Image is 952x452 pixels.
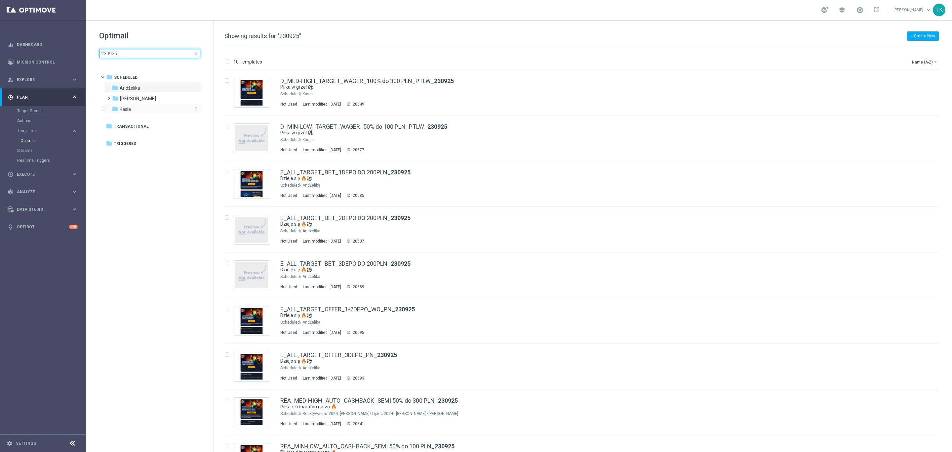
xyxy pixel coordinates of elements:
div: Last modified: [DATE] [300,421,344,427]
i: folder [112,95,119,102]
div: Press SPACE to select this row. [218,344,951,389]
img: noPreview.jpg [235,125,268,151]
div: Streams [17,146,85,156]
a: Dzieje się 🔥⚽ [280,175,895,182]
img: noPreview.jpg [235,217,268,243]
i: folder [106,140,112,147]
i: settings [7,440,13,446]
div: Piłka w grze! ⚽ [280,84,910,90]
a: Dzieje się 🔥⚽ [280,221,895,227]
i: track_changes [8,189,14,195]
div: Last modified: [DATE] [300,284,344,290]
div: 20677 [353,147,364,153]
div: Last modified: [DATE] [300,147,344,153]
a: Dzieje się 🔥⚽ [280,267,895,273]
i: keyboard_arrow_right [71,171,78,177]
div: Dzieje się 🔥⚽ [280,175,910,182]
div: Press SPACE to select this row. [218,207,951,252]
i: arrow_drop_down [933,59,938,65]
button: track_changes Analyze keyboard_arrow_right [7,189,78,195]
div: Optibot [8,218,78,236]
div: Last modified: [DATE] [300,376,344,381]
img: 20649.jpeg [235,80,268,106]
a: E_ALL_TARGET_BET_1DEPO DO 200PLN_230925 [280,169,411,175]
div: Dzieje się 🔥⚽ [280,358,910,364]
button: Data Studio keyboard_arrow_right [7,207,78,212]
a: REA_MED-HIGH_AUTO_CASHBACK_SEMI 50% do 300 PLN_230925 [280,398,458,404]
i: folder [106,123,112,129]
p: 10 Templates [233,59,262,65]
a: D_MIN-LOW_TARGET_WAGER_50% do 100 PLN_PTLW_230925 [280,124,447,130]
div: equalizer Dashboard [7,42,78,47]
div: Scheduled/ [280,365,301,371]
div: Templates [17,126,85,146]
div: Dzieje się 🔥⚽ [280,221,910,227]
i: equalizer [8,42,14,48]
div: Piłkarski maraton rusza 🔥 [280,404,910,410]
div: Not Used [280,284,297,290]
i: play_circle_outline [8,171,14,177]
a: E_ALL_TARGET_BET_3DEPO DO 200PLN_230925 [280,261,411,267]
b: 230925 [391,169,411,176]
a: Actions [17,118,69,123]
button: play_circle_outline Execute keyboard_arrow_right [7,172,78,177]
div: Scheduled/Kasia [302,91,910,97]
span: Triggered [114,141,136,147]
div: Last modified: [DATE] [300,102,344,107]
i: keyboard_arrow_right [71,206,78,212]
span: Analyze [17,190,71,194]
div: Scheduled/ [280,91,301,97]
div: Not Used [280,147,297,153]
a: Piłka w grze! ⚽ [280,84,895,90]
div: Scheduled/ [280,183,301,188]
a: Mission Control [17,53,78,71]
div: ID: [344,147,364,153]
div: Not Used [280,376,297,381]
div: Scheduled/Andżelika [302,228,910,234]
i: keyboard_arrow_right [71,76,78,83]
b: 230925 [391,260,411,267]
div: Press SPACE to select this row. [218,161,951,207]
i: lightbulb [8,224,14,230]
a: Streams [17,148,69,153]
div: Target Groups [17,106,85,116]
div: Data Studio [8,206,71,212]
a: Realtime Triggers [17,158,69,163]
span: Templates [18,129,65,133]
i: person_search [8,77,14,83]
span: Execute [17,172,71,176]
div: person_search Explore keyboard_arrow_right [7,77,78,82]
b: 230925 [438,397,458,404]
a: Piłkarski maraton rusza 🔥 [280,404,895,410]
div: Last modified: [DATE] [300,193,344,198]
span: Kasia [120,106,131,112]
img: noPreview.jpg [235,262,268,288]
b: 230925 [427,123,447,130]
a: E_ALL_TARGET_BET_2DEPO DO 200PLN_230925 [280,215,411,221]
span: close [193,51,199,56]
button: Mission Control [7,60,78,65]
span: Transactional [114,123,149,129]
div: ID: [344,239,364,244]
span: keyboard_arrow_down [925,6,932,14]
span: Data Studio [17,207,71,211]
div: Piłka w grze! ⚽ [280,130,910,136]
a: Dzieje się 🔥⚽ [280,358,895,364]
div: Scheduled/Andżelika [302,183,910,188]
div: Scheduled/ [280,137,301,142]
a: Piłka w grze! ⚽ [280,130,895,136]
div: 20689 [353,284,364,290]
button: lightbulb Optibot +10 [7,224,78,230]
button: Templates keyboard_arrow_right [17,128,78,133]
img: 20693.jpeg [235,354,268,380]
i: keyboard_arrow_right [71,128,78,134]
div: Analyze [8,189,71,195]
div: Press SPACE to select this row. [218,298,951,344]
button: gps_fixed Plan keyboard_arrow_right [7,95,78,100]
div: Execute [8,171,71,177]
